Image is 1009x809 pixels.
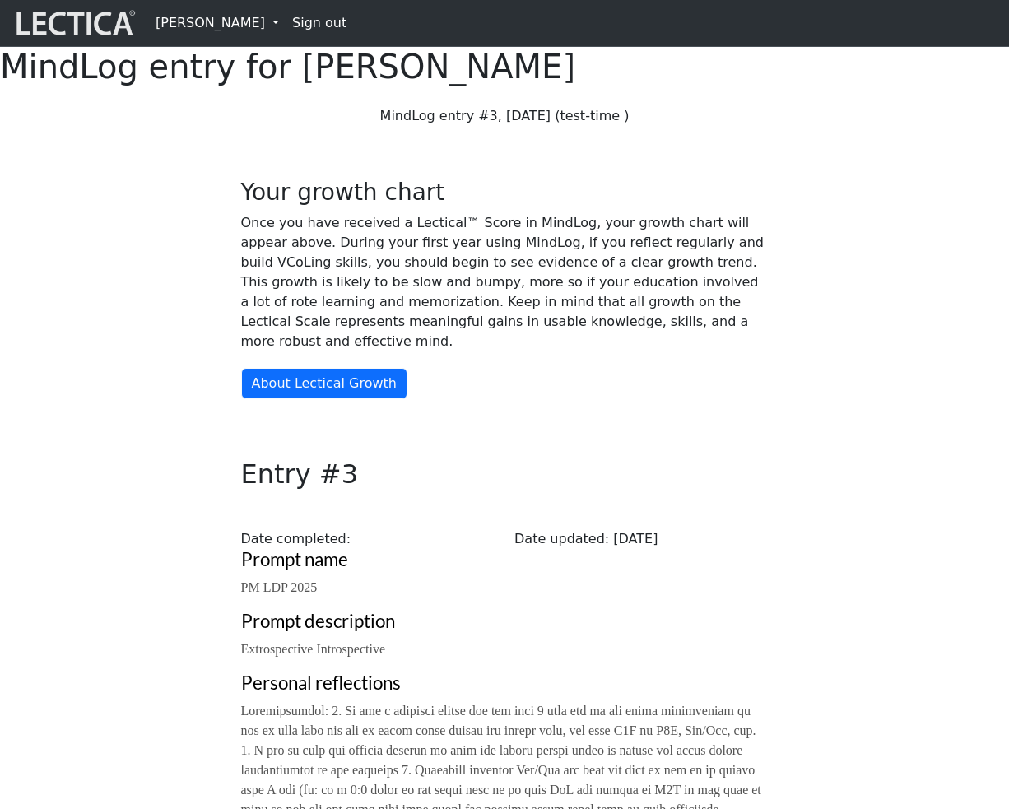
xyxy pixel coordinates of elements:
[241,213,769,351] p: Once you have received a Lectical™ Score in MindLog, your growth chart will appear above. During ...
[286,7,353,40] a: Sign out
[241,529,351,549] label: Date completed:
[149,7,286,40] a: [PERSON_NAME]
[241,578,769,597] p: PM LDP 2025
[241,179,769,207] h3: Your growth chart
[241,611,769,633] h3: Prompt description
[241,639,769,659] p: Extrospective Introspective
[231,458,779,490] h2: Entry #3
[241,549,769,571] h3: Prompt name
[12,7,136,39] img: lecticalive
[241,106,769,126] p: MindLog entry #3, [DATE] (test-time )
[241,672,769,695] h3: Personal reflections
[241,368,407,399] button: About Lectical Growth
[504,529,779,549] div: Date updated: [DATE]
